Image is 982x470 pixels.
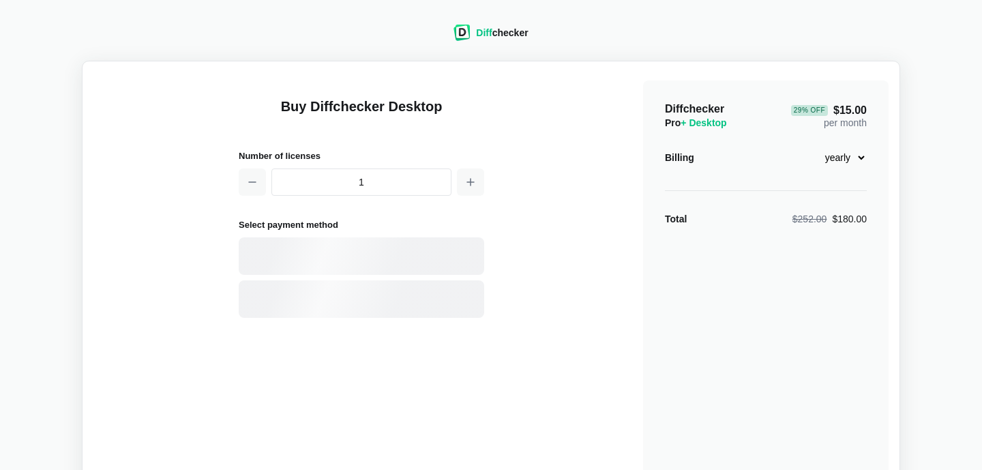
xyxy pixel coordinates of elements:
[665,214,687,224] strong: Total
[791,105,867,116] span: $15.00
[791,102,867,130] div: per month
[476,26,528,40] div: checker
[239,149,484,163] h2: Number of licenses
[476,27,492,38] span: Diff
[239,218,484,232] h2: Select payment method
[681,117,726,128] span: + Desktop
[453,32,528,43] a: Diffchecker logoDiffchecker
[792,212,867,226] div: $180.00
[792,214,827,224] span: $252.00
[791,105,828,116] div: 29 % Off
[271,168,451,196] input: 1
[239,97,484,132] h1: Buy Diffchecker Desktop
[665,151,694,164] div: Billing
[665,117,727,128] span: Pro
[665,103,724,115] span: Diffchecker
[453,25,471,41] img: Diffchecker logo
